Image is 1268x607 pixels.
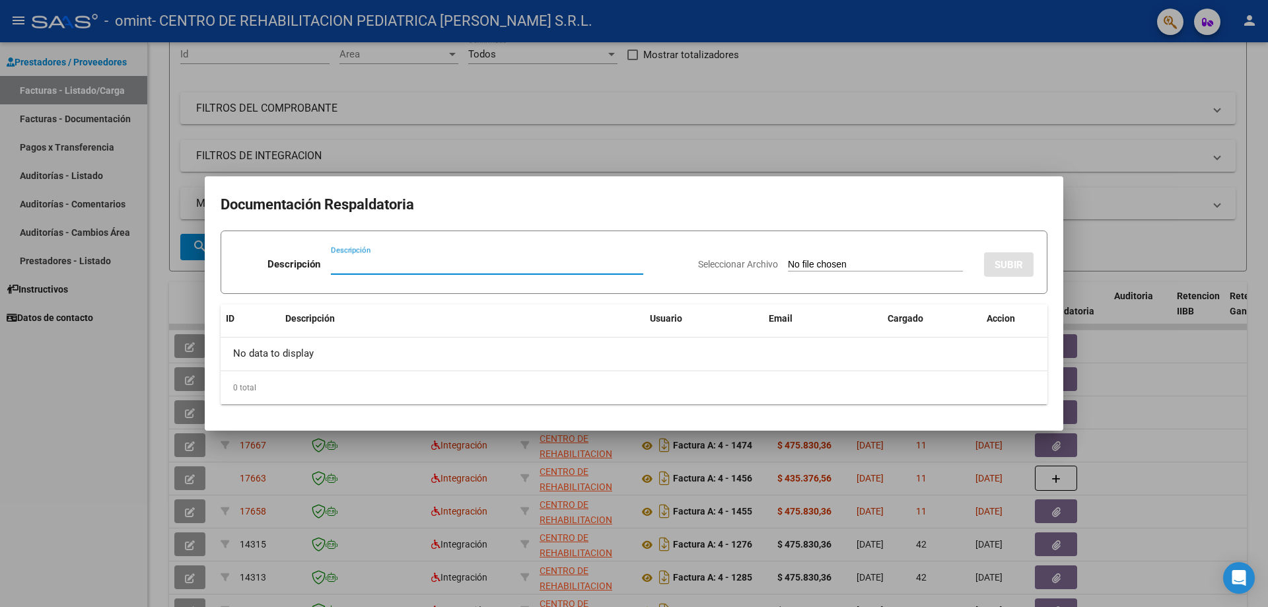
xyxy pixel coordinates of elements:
span: Email [769,313,792,324]
span: Descripción [285,313,335,324]
h2: Documentación Respaldatoria [221,192,1047,217]
button: SUBIR [984,252,1034,277]
div: 0 total [221,371,1047,404]
datatable-header-cell: ID [221,304,280,333]
datatable-header-cell: Accion [981,304,1047,333]
span: ID [226,313,234,324]
span: Seleccionar Archivo [698,259,778,269]
div: Open Intercom Messenger [1223,562,1255,594]
datatable-header-cell: Usuario [645,304,763,333]
span: Accion [987,313,1015,324]
span: SUBIR [995,259,1023,271]
span: Usuario [650,313,682,324]
datatable-header-cell: Descripción [280,304,645,333]
div: No data to display [221,338,1047,371]
datatable-header-cell: Cargado [882,304,981,333]
span: Cargado [888,313,923,324]
p: Descripción [267,257,320,272]
datatable-header-cell: Email [763,304,882,333]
